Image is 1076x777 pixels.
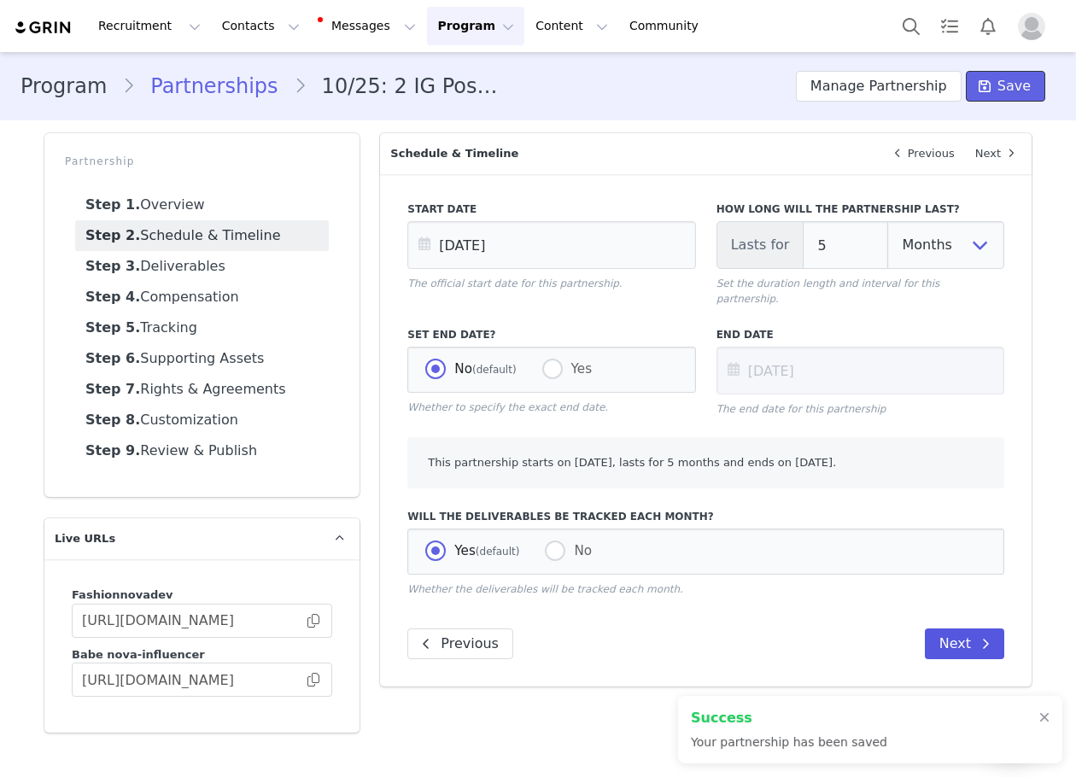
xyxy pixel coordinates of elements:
input: Start date [407,221,695,269]
strong: Step 3. [85,258,140,274]
a: Schedule & Timeline [75,220,329,251]
span: Yes [446,543,519,558]
a: Rights & Agreements [75,374,329,405]
a: Supporting Assets [75,343,329,374]
span: No [565,543,592,558]
span: Fashionnovadev [72,588,173,601]
button: Profile [1008,13,1062,40]
a: Review & Publish [75,435,329,466]
span: Babe nova-influencer [72,648,205,661]
a: Deliverables [75,251,329,282]
a: Overview [75,190,329,220]
p: Your partnership has been saved [691,733,887,751]
a: Community [619,7,716,45]
p: Whether the deliverables will be tracked each month. [407,581,1004,597]
a: Next [965,133,1032,174]
span: Save [997,76,1031,96]
strong: Step 6. [85,350,140,366]
div: This partnership starts on [DATE], lasts for 5 months and ends on [DATE]. [407,437,1004,488]
p: The official start date for this partnership. [407,276,695,291]
button: Program [427,7,524,45]
span: (default) [476,546,520,558]
img: placeholder-profile.jpg [1018,13,1045,40]
a: Partnerships [135,71,293,102]
strong: Step 7. [85,381,140,397]
button: Messages [311,7,426,45]
span: Yes [563,361,593,377]
p: Whether to specify the exact end date. [407,400,695,415]
button: Save [966,71,1045,102]
label: How long will the partnership last? [716,202,1004,217]
label: Set End Date? [407,327,695,342]
a: Previous [877,133,965,174]
strong: Step 9. [85,442,140,459]
span: (default) [472,364,517,376]
p: Set the duration length and interval for this partnership. [716,276,1004,307]
span: Live URLs [55,530,115,547]
a: Compensation [75,282,329,313]
strong: Step 5. [85,319,140,336]
strong: Step 1. [85,196,140,213]
button: Search [892,7,930,45]
label: End Date [716,327,1004,342]
button: Contacts [212,7,310,45]
span: No [446,361,516,377]
button: Recruitment [88,7,211,45]
h2: Success [691,708,887,728]
p: The end date for this partnership [716,401,1004,417]
strong: Step 4. [85,289,140,305]
p: Schedule & Timeline [380,133,876,174]
button: Manage Partnership [796,71,962,102]
button: Previous [407,628,513,659]
label: Start Date [407,202,695,217]
a: Tasks [931,7,968,45]
img: grin logo [14,20,73,36]
label: Will the deliverables be tracked each month? [407,509,1004,524]
strong: Step 2. [85,227,140,243]
a: Customization [75,405,329,435]
button: Notifications [969,7,1007,45]
a: Tracking [75,313,329,343]
p: Partnership [65,154,339,169]
button: Next [925,628,1004,659]
button: Content [525,7,618,45]
strong: Step 8. [85,412,140,428]
input: Calculated from start date and duration [716,347,1004,394]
